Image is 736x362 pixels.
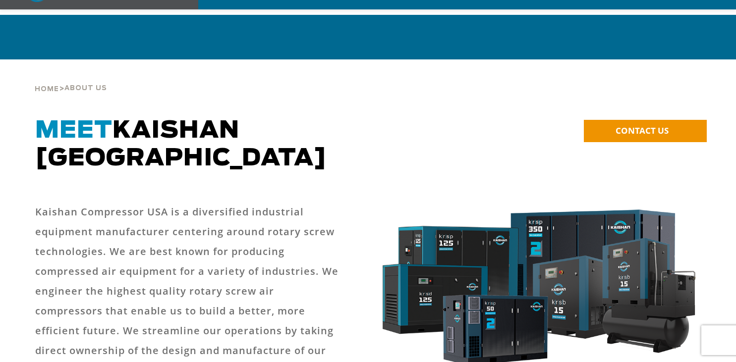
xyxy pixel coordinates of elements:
span: Meet [35,119,113,143]
div: > [35,59,107,97]
span: About Us [64,85,107,92]
span: CONTACT US [616,125,669,136]
a: Home [35,84,59,93]
span: Kaishan [GEOGRAPHIC_DATA] [35,119,327,170]
a: CONTACT US [584,120,707,142]
span: Home [35,86,59,93]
